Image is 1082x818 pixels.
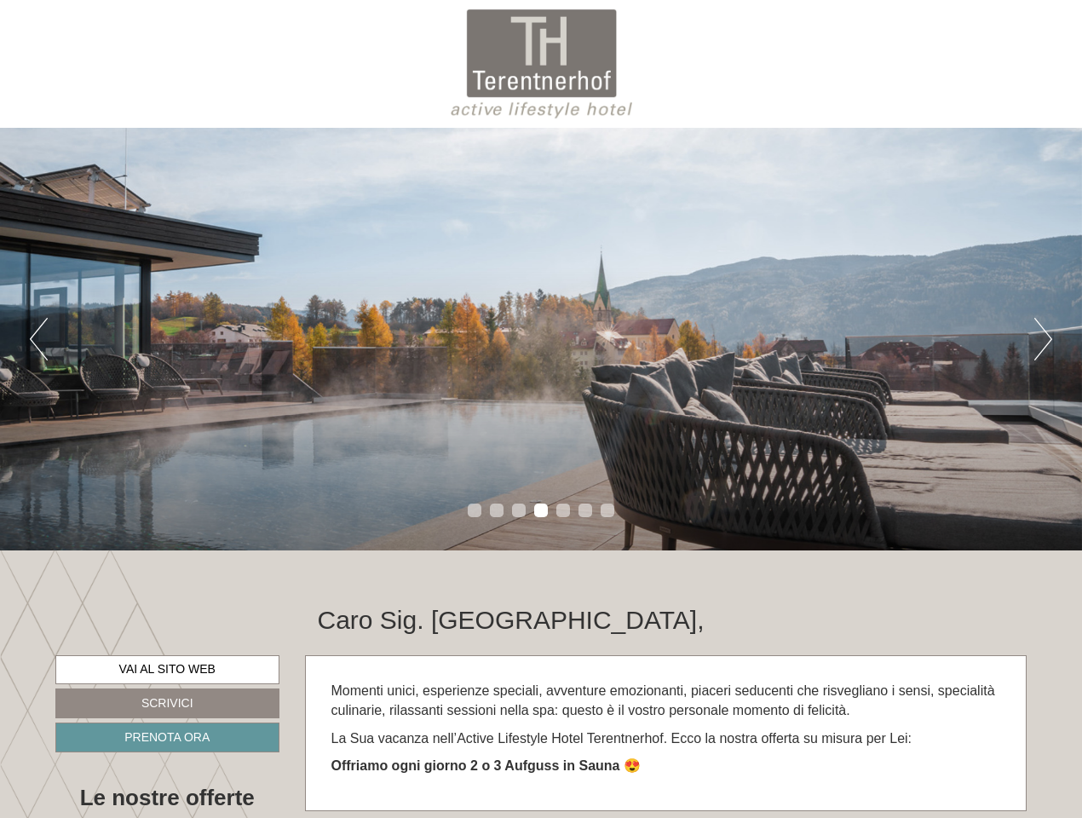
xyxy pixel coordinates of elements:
[318,606,705,634] h1: Caro Sig. [GEOGRAPHIC_DATA],
[55,782,279,814] div: Le nostre offerte
[55,688,279,718] a: Scrivici
[30,318,48,360] button: Previous
[331,729,1001,749] p: La Sua vacanza nell’Active Lifestyle Hotel Terentnerhof. Ecco la nostra offerta su misura per Lei:
[331,682,1001,721] p: Momenti unici, esperienze speciali, avventure emozionanti, piaceri seducenti che risvegliano i se...
[331,758,641,773] strong: Offriamo ogni giorno 2 o 3 Aufguss in Sauna 😍
[55,723,279,752] a: Prenota ora
[1034,318,1052,360] button: Next
[55,655,279,684] a: Vai al sito web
